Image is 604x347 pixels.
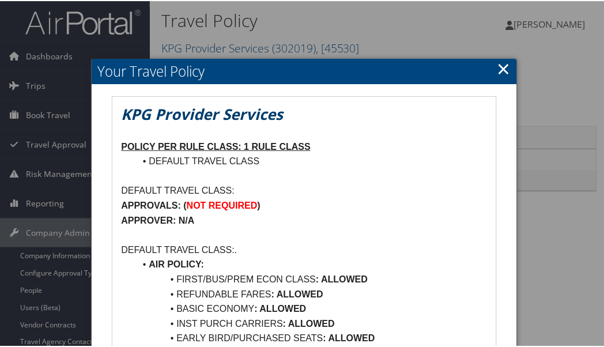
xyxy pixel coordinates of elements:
li: BASIC ECONOMY [135,300,487,315]
strong: NOT REQUIRED [187,199,258,209]
strong: : ALLOWED [283,318,335,327]
li: INST PURCH CARRIERS [135,315,487,330]
strong: : ALLOWED [316,273,368,283]
li: FIRST/BUS/PREM ECON CLASS [135,271,487,286]
em: KPG Provider Services [121,103,283,123]
h2: Your Travel Policy [92,58,516,83]
li: EARLY BIRD/PURCHASED SEATS [135,330,487,345]
strong: : ALLOWED [271,288,323,298]
strong: APPROVALS: ( [121,199,186,209]
p: DEFAULT TRAVEL CLASS:. [121,242,487,257]
strong: : ALLOWED [323,332,375,342]
strong: : ALLOWED [255,303,307,312]
strong: AIR POLICY: [149,258,204,268]
a: Close [497,56,511,79]
u: POLICY PER RULE CLASS: 1 RULE CLASS [121,141,311,150]
p: DEFAULT TRAVEL CLASS: [121,182,487,197]
li: REFUNDABLE FARES [135,286,487,301]
li: DEFAULT TRAVEL CLASS [135,153,487,168]
strong: APPROVER: N/A [121,214,194,224]
strong: ) [258,199,261,209]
